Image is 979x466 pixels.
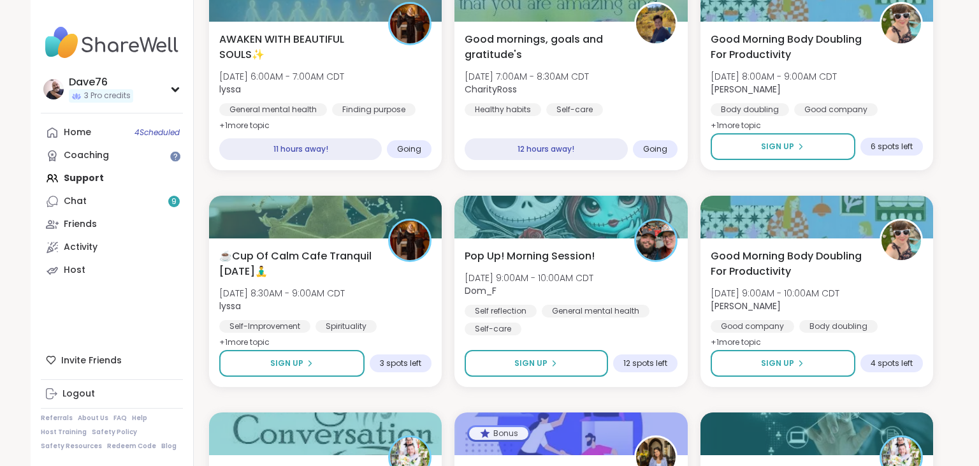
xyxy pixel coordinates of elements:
span: 4 spots left [871,358,913,368]
a: Coaching [41,144,183,167]
iframe: Spotlight [170,151,180,161]
a: Safety Resources [41,442,102,451]
span: 6 spots left [871,142,913,152]
b: CharityRoss [465,83,517,96]
span: [DATE] 9:00AM - 10:00AM CDT [465,272,593,284]
a: Host [41,259,183,282]
b: [PERSON_NAME] [711,300,781,312]
div: Chat [64,195,87,208]
a: Referrals [41,414,73,423]
div: Home [64,126,91,139]
a: About Us [78,414,108,423]
button: Sign Up [711,350,855,377]
a: FAQ [113,414,127,423]
img: Adrienne_QueenOfTheDawn [881,4,921,43]
a: Friends [41,213,183,236]
div: Healthy habits [465,103,541,116]
span: 4 Scheduled [134,127,180,138]
button: Sign Up [219,350,365,377]
a: Redeem Code [107,442,156,451]
span: [DATE] 9:00AM - 10:00AM CDT [711,287,839,300]
img: Adrienne_QueenOfTheDawn [881,221,921,260]
button: Sign Up [711,133,855,160]
div: Spirituality [315,320,377,333]
span: Good Morning Body Doubling For Productivity [711,249,866,279]
span: 3 spots left [380,358,421,368]
span: [DATE] 6:00AM - 7:00AM CDT [219,70,344,83]
a: Activity [41,236,183,259]
span: Sign Up [270,358,303,369]
div: General mental health [219,103,327,116]
b: Dom_F [465,284,497,297]
span: ☕️Cup Of Calm Cafe Tranquil [DATE]🧘‍♂️ [219,249,374,279]
span: Going [643,144,667,154]
span: [DATE] 8:00AM - 9:00AM CDT [711,70,837,83]
div: 12 hours away! [465,138,627,160]
span: Going [397,144,421,154]
a: Host Training [41,428,87,437]
div: General mental health [542,305,649,317]
span: Good Morning Body Doubling For Productivity [711,32,866,62]
span: Good mornings, goals and gratitude's [465,32,620,62]
img: Dave76 [43,79,64,99]
b: [PERSON_NAME] [711,83,781,96]
div: Body doubling [711,103,789,116]
div: Good company [711,320,794,333]
b: lyssa [219,300,241,312]
span: Sign Up [761,358,794,369]
span: Sign Up [761,141,794,152]
div: Friends [64,218,97,231]
div: Self-Improvement [219,320,310,333]
div: Coaching [64,149,109,162]
a: Help [132,414,147,423]
button: Sign Up [465,350,607,377]
div: Self reflection [465,305,537,317]
div: Finding purpose [332,103,416,116]
div: Bonus [469,427,528,440]
img: lyssa [390,4,430,43]
span: [DATE] 7:00AM - 8:30AM CDT [465,70,589,83]
span: 9 [171,196,177,207]
a: Logout [41,382,183,405]
div: Self-care [465,323,521,335]
span: AWAKEN WITH BEAUTIFUL SOULS✨ [219,32,374,62]
img: ShareWell Nav Logo [41,20,183,65]
img: lyssa [390,221,430,260]
div: Activity [64,241,98,254]
b: lyssa [219,83,241,96]
img: CharityRoss [636,4,676,43]
a: Home4Scheduled [41,121,183,144]
div: Logout [62,388,95,400]
a: Safety Policy [92,428,137,437]
span: Sign Up [514,358,548,369]
div: 11 hours away! [219,138,382,160]
div: Host [64,264,85,277]
span: 3 Pro credits [84,91,131,101]
div: Invite Friends [41,349,183,372]
span: Pop Up! Morning Session! [465,249,595,264]
img: Dom_F [636,221,676,260]
span: [DATE] 8:30AM - 9:00AM CDT [219,287,345,300]
span: 12 spots left [623,358,667,368]
a: Chat9 [41,190,183,213]
div: Dave76 [69,75,133,89]
div: Good company [794,103,878,116]
a: Blog [161,442,177,451]
div: Self-care [546,103,603,116]
div: Body doubling [799,320,878,333]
